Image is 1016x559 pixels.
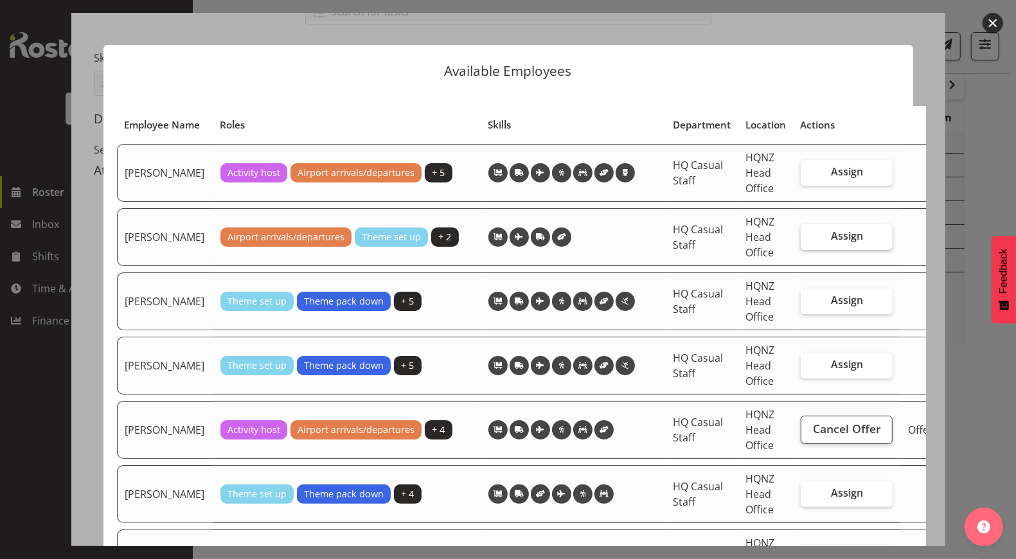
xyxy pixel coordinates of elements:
[831,486,863,499] span: Assign
[813,420,881,437] span: Cancel Offer
[432,166,445,180] span: + 5
[745,472,774,517] span: HQNZ Head Office
[432,423,445,437] span: + 4
[401,487,414,501] span: + 4
[831,358,863,371] span: Assign
[831,229,863,242] span: Assign
[745,343,774,388] span: HQNZ Head Office
[117,208,213,266] td: [PERSON_NAME]
[227,359,287,373] span: Theme set up
[438,230,451,244] span: + 2
[801,118,835,132] span: Actions
[227,487,287,501] span: Theme set up
[998,249,1010,294] span: Feedback
[227,423,280,437] span: Activity host
[673,158,724,188] span: HQ Casual Staff
[116,64,900,78] p: Available Employees
[304,359,384,373] span: Theme pack down
[401,359,414,373] span: + 5
[227,166,280,180] span: Activity host
[673,479,724,509] span: HQ Casual Staff
[673,415,724,445] span: HQ Casual Staff
[220,118,245,132] span: Roles
[227,230,344,244] span: Airport arrivals/departures
[673,351,724,380] span: HQ Casual Staff
[117,144,213,202] td: [PERSON_NAME]
[488,118,511,132] span: Skills
[801,416,893,444] button: Cancel Offer
[124,118,200,132] span: Employee Name
[673,118,731,132] span: Department
[304,294,384,308] span: Theme pack down
[673,222,724,252] span: HQ Casual Staff
[745,118,786,132] span: Location
[117,337,213,395] td: [PERSON_NAME]
[117,465,213,523] td: [PERSON_NAME]
[745,150,774,195] span: HQNZ Head Office
[908,422,986,438] div: Offer [DATE]
[304,487,384,501] span: Theme pack down
[745,407,774,452] span: HQNZ Head Office
[745,279,774,324] span: HQNZ Head Office
[227,294,287,308] span: Theme set up
[117,272,213,330] td: [PERSON_NAME]
[401,294,414,308] span: + 5
[362,230,421,244] span: Theme set up
[673,287,724,316] span: HQ Casual Staff
[298,423,414,437] span: Airport arrivals/departures
[831,165,863,178] span: Assign
[977,520,990,533] img: help-xxl-2.png
[992,236,1016,323] button: Feedback - Show survey
[117,401,213,459] td: [PERSON_NAME]
[745,215,774,260] span: HQNZ Head Office
[298,166,414,180] span: Airport arrivals/departures
[831,294,863,306] span: Assign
